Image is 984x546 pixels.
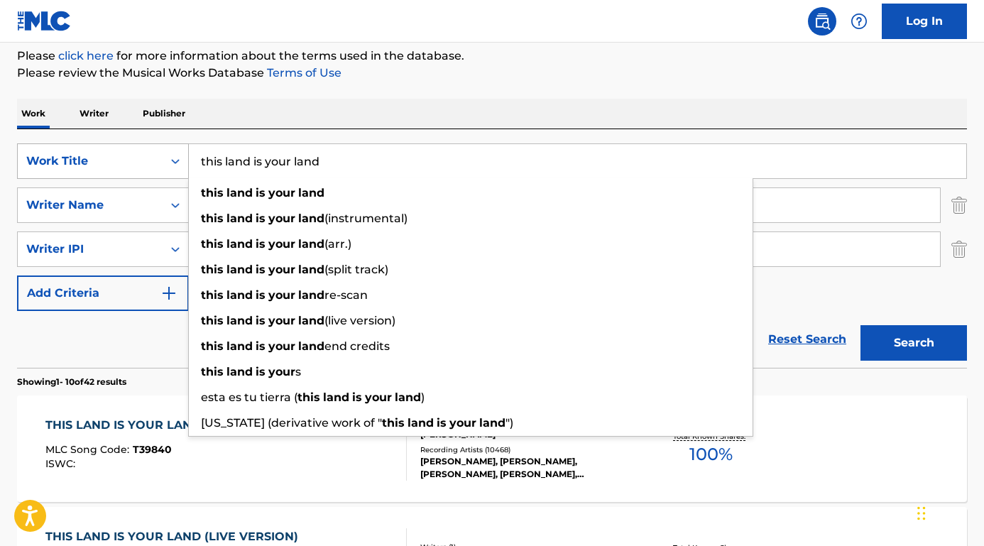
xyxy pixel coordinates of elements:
[268,365,295,378] strong: your
[395,391,421,404] strong: land
[256,288,266,302] strong: is
[365,391,392,404] strong: your
[256,212,266,225] strong: is
[845,7,873,36] div: Help
[226,288,253,302] strong: land
[913,478,984,546] iframe: Chat Widget
[226,263,253,276] strong: land
[324,237,351,251] span: (arr.)
[256,237,266,251] strong: is
[449,416,476,430] strong: your
[226,365,253,378] strong: land
[201,237,224,251] strong: this
[201,391,297,404] span: esta es tu tierra (
[201,263,224,276] strong: this
[814,13,831,30] img: search
[951,231,967,267] img: Delete Criterion
[882,4,967,39] a: Log In
[17,275,189,311] button: Add Criteria
[45,417,208,434] div: THIS LAND IS YOUR LAND
[133,443,172,456] span: T39840
[408,416,434,430] strong: land
[420,455,633,481] div: [PERSON_NAME], [PERSON_NAME], [PERSON_NAME], [PERSON_NAME], [PERSON_NAME], [PERSON_NAME] AND [PER...
[256,263,266,276] strong: is
[226,237,253,251] strong: land
[75,99,113,129] p: Writer
[17,48,967,65] p: Please for more information about the terms used in the database.
[201,339,224,353] strong: this
[298,263,324,276] strong: land
[264,66,341,80] a: Terms of Use
[17,395,967,502] a: THIS LAND IS YOUR LANDMLC Song Code:T39840ISWC:Writers (1)[PERSON_NAME]Recording Artists (10468)[...
[298,339,324,353] strong: land
[268,186,295,200] strong: your
[45,457,79,470] span: ISWC :
[26,153,154,170] div: Work Title
[808,7,836,36] a: Public Search
[421,391,425,404] span: )
[298,186,324,200] strong: land
[226,314,253,327] strong: land
[138,99,190,129] p: Publisher
[17,99,50,129] p: Work
[913,478,984,546] div: Widget de chat
[17,143,967,368] form: Search Form
[298,288,324,302] strong: land
[268,288,295,302] strong: your
[201,288,224,302] strong: this
[295,365,301,378] span: s
[17,11,72,31] img: MLC Logo
[226,186,253,200] strong: land
[505,416,513,430] span: ")
[256,339,266,353] strong: is
[917,492,926,535] div: Glisser
[324,263,388,276] span: (split track)
[201,212,224,225] strong: this
[298,314,324,327] strong: land
[58,49,114,62] a: click here
[268,237,295,251] strong: your
[323,391,349,404] strong: land
[297,391,320,404] strong: this
[268,314,295,327] strong: your
[761,324,853,355] a: Reset Search
[201,314,224,327] strong: this
[160,285,177,302] img: 9d2ae6d4665cec9f34b9.svg
[324,339,390,353] span: end credits
[26,197,154,214] div: Writer Name
[17,65,967,82] p: Please review the Musical Works Database
[324,288,368,302] span: re-scan
[17,376,126,388] p: Showing 1 - 10 of 42 results
[352,391,362,404] strong: is
[256,365,266,378] strong: is
[256,314,266,327] strong: is
[298,212,324,225] strong: land
[45,528,305,545] div: THIS LAND IS YOUR LAND (LIVE VERSION)
[45,443,133,456] span: MLC Song Code :
[324,314,395,327] span: (live version)
[298,237,324,251] strong: land
[324,212,408,225] span: (instrumental)
[268,263,295,276] strong: your
[951,187,967,223] img: Delete Criterion
[420,444,633,455] div: Recording Artists ( 10468 )
[437,416,447,430] strong: is
[268,339,295,353] strong: your
[860,325,967,361] button: Search
[479,416,505,430] strong: land
[201,365,224,378] strong: this
[256,186,266,200] strong: is
[382,416,405,430] strong: this
[201,186,224,200] strong: this
[689,442,733,467] span: 100 %
[268,212,295,225] strong: your
[226,339,253,353] strong: land
[26,241,154,258] div: Writer IPI
[851,13,868,30] img: help
[226,212,253,225] strong: land
[201,416,382,430] span: [US_STATE] (derivative work of "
